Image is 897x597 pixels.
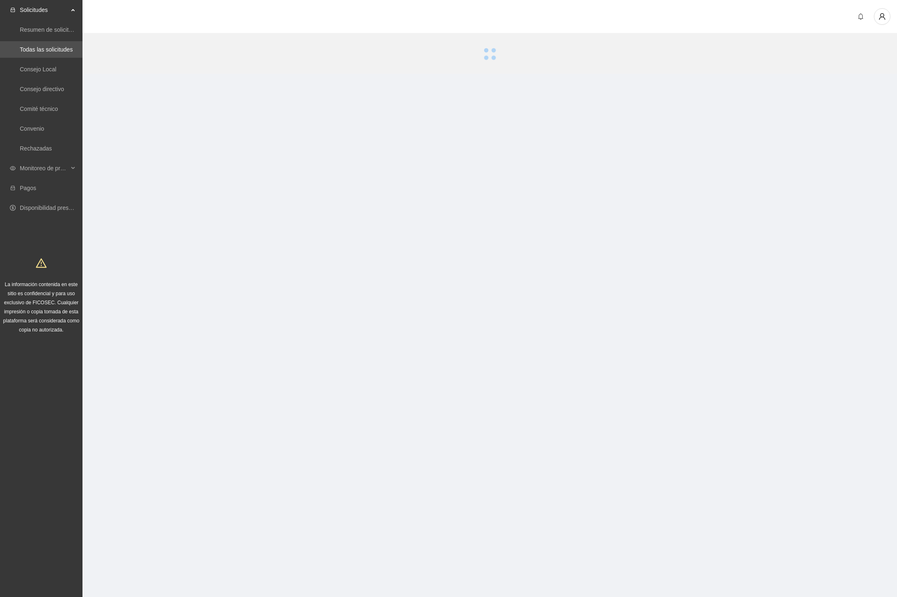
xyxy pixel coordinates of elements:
a: Disponibilidad presupuestal [20,204,90,211]
a: Consejo directivo [20,86,64,92]
span: warning [36,258,47,268]
span: bell [855,13,867,20]
a: Consejo Local [20,66,57,73]
button: bell [854,10,867,23]
span: Solicitudes [20,2,68,18]
a: Comité técnico [20,106,58,112]
span: La información contenida en este sitio es confidencial y para uso exclusivo de FICOSEC. Cualquier... [3,282,80,333]
span: Monitoreo de proyectos [20,160,68,176]
button: user [874,8,890,25]
a: Resumen de solicitudes por aprobar [20,26,113,33]
a: Convenio [20,125,44,132]
a: Todas las solicitudes [20,46,73,53]
a: Pagos [20,185,36,191]
span: eye [10,165,16,171]
a: Rechazadas [20,145,52,152]
span: inbox [10,7,16,13]
span: user [874,13,890,20]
